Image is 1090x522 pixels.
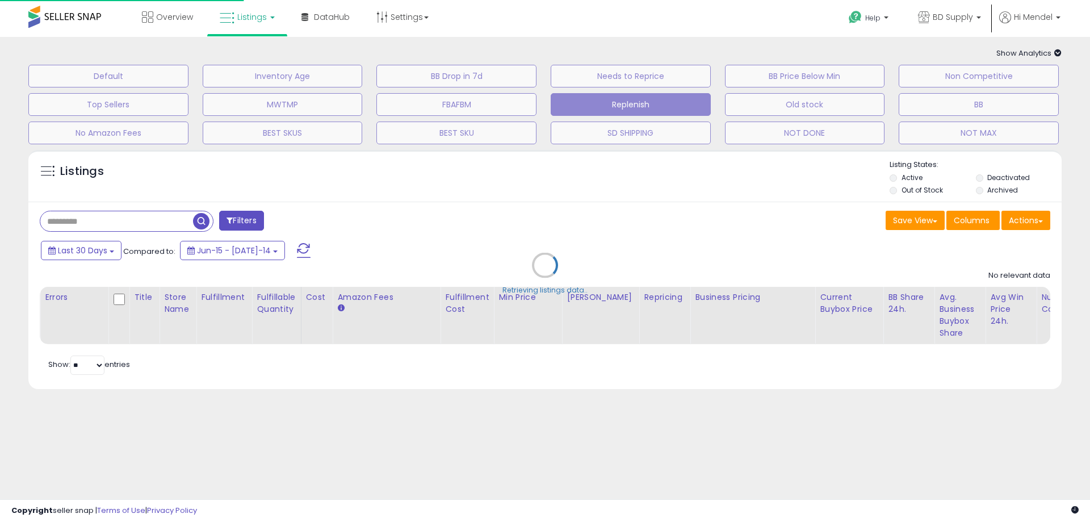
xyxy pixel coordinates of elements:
span: BD Supply [933,11,973,23]
button: BEST SKU [376,122,536,144]
a: Terms of Use [97,505,145,516]
button: Non Competitive [899,65,1059,87]
button: Replenish [551,93,711,116]
button: NOT MAX [899,122,1059,144]
button: BB Drop in 7d [376,65,536,87]
span: Show Analytics [996,48,1062,59]
div: Retrieving listings data.. [502,285,588,295]
button: BEST SKUS [203,122,363,144]
button: FBAFBM [376,93,536,116]
div: seller snap | | [11,506,197,516]
button: Inventory Age [203,65,363,87]
a: Hi Mendel [999,11,1060,37]
span: DataHub [314,11,350,23]
span: Help [865,13,881,23]
span: Hi Mendel [1014,11,1053,23]
a: Help [840,2,900,37]
button: Default [28,65,188,87]
button: Old stock [725,93,885,116]
a: Privacy Policy [147,505,197,516]
button: Needs to Reprice [551,65,711,87]
button: MWTMP [203,93,363,116]
span: Overview [156,11,193,23]
button: NOT DONE [725,122,885,144]
button: BB [899,93,1059,116]
i: Get Help [848,10,862,24]
button: Top Sellers [28,93,188,116]
button: BB Price Below Min [725,65,885,87]
button: SD SHIPPING [551,122,711,144]
span: Listings [237,11,267,23]
strong: Copyright [11,505,53,516]
button: No Amazon Fees [28,122,188,144]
